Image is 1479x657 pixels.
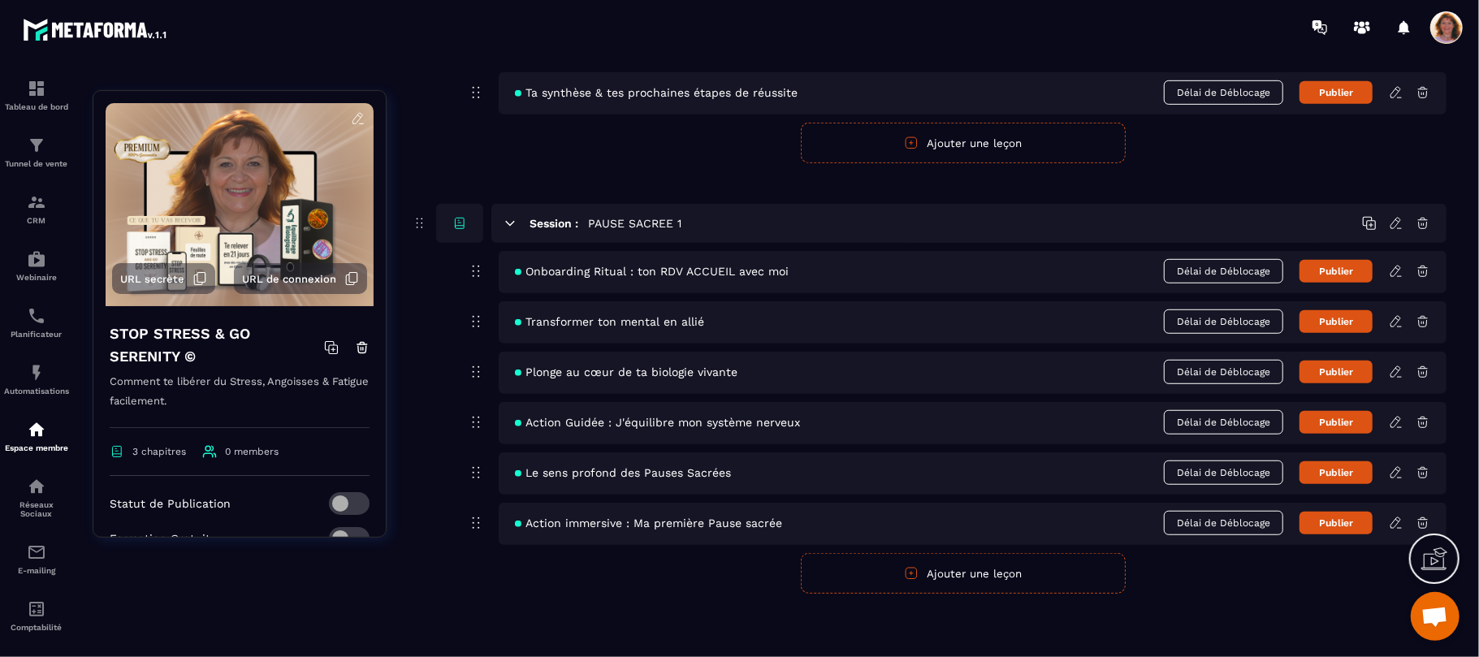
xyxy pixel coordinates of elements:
[4,530,69,587] a: emailemailE-mailing
[4,587,69,644] a: accountantaccountantComptabilité
[1164,259,1283,283] span: Délai de Déblocage
[27,79,46,98] img: formation
[1164,360,1283,384] span: Délai de Déblocage
[120,273,184,285] span: URL secrète
[27,192,46,212] img: formation
[4,566,69,575] p: E-mailing
[515,517,782,529] span: Action immersive : Ma première Pause sacrée
[27,542,46,562] img: email
[4,102,69,111] p: Tableau de bord
[110,372,370,428] p: Comment te libérer du Stress, Angoisses & Fatigue facilement.
[801,553,1126,594] button: Ajouter une leçon
[1300,461,1373,484] button: Publier
[1164,511,1283,535] span: Délai de Déblocage
[4,216,69,225] p: CRM
[1164,309,1283,334] span: Délai de Déblocage
[4,408,69,465] a: automationsautomationsEspace membre
[4,294,69,351] a: schedulerschedulerPlanificateur
[106,103,374,306] img: background
[4,237,69,294] a: automationsautomationsWebinaire
[234,263,367,294] button: URL de connexion
[588,215,681,231] h5: PAUSE SACREE 1
[27,477,46,496] img: social-network
[515,365,737,378] span: Plonge au cœur de ta biologie vivante
[225,446,279,457] span: 0 members
[27,599,46,619] img: accountant
[515,466,731,479] span: Le sens profond des Pauses Sacrées
[132,446,186,457] span: 3 chapitres
[515,86,798,99] span: Ta synthèse & tes prochaines étapes de réussite
[242,273,336,285] span: URL de connexion
[4,123,69,180] a: formationformationTunnel de vente
[112,263,215,294] button: URL secrète
[515,315,704,328] span: Transformer ton mental en allié
[110,532,210,545] p: Formation Gratuit
[4,273,69,282] p: Webinaire
[530,217,578,230] h6: Session :
[1300,260,1373,283] button: Publier
[1164,410,1283,434] span: Délai de Déblocage
[515,265,789,278] span: Onboarding Ritual : ton RDV ACCUEIL avec moi
[4,330,69,339] p: Planificateur
[27,136,46,155] img: formation
[27,249,46,269] img: automations
[4,500,69,518] p: Réseaux Sociaux
[1300,411,1373,434] button: Publier
[23,15,169,44] img: logo
[1411,592,1460,641] a: Ouvrir le chat
[1300,512,1373,534] button: Publier
[1300,310,1373,333] button: Publier
[27,420,46,439] img: automations
[4,67,69,123] a: formationformationTableau de bord
[1164,80,1283,105] span: Délai de Déblocage
[4,351,69,408] a: automationsautomationsAutomatisations
[515,416,800,429] span: Action Guidée : J'équilibre mon système nerveux
[1164,460,1283,485] span: Délai de Déblocage
[1300,361,1373,383] button: Publier
[4,159,69,168] p: Tunnel de vente
[4,387,69,395] p: Automatisations
[801,123,1126,163] button: Ajouter une leçon
[27,306,46,326] img: scheduler
[4,465,69,530] a: social-networksocial-networkRéseaux Sociaux
[4,180,69,237] a: formationformationCRM
[4,623,69,632] p: Comptabilité
[1300,81,1373,104] button: Publier
[110,497,231,510] p: Statut de Publication
[4,443,69,452] p: Espace membre
[110,322,324,368] h4: STOP STRESS & GO SERENITY ©
[27,363,46,383] img: automations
